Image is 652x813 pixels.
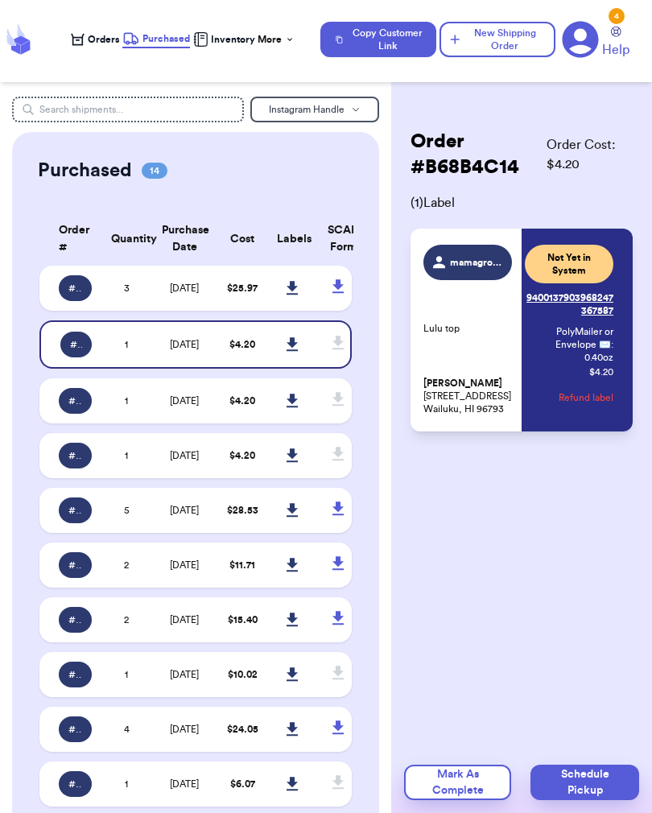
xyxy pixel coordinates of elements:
[122,31,190,48] a: Purchased
[170,506,199,515] span: [DATE]
[423,322,512,335] p: Lulu top
[525,285,613,324] a: 9400137903968247367587
[423,377,512,415] p: [STREET_ADDRESS] Wailuku, HI 96793
[228,670,258,679] span: $ 10.02
[68,394,83,407] span: # 0D6647A3
[170,451,199,460] span: [DATE]
[258,33,295,46] div: More
[124,283,130,293] span: 3
[101,213,151,266] th: Quantity
[439,22,555,57] button: New Shipping Order
[170,779,199,789] span: [DATE]
[602,27,629,60] a: Help
[125,670,128,679] span: 1
[584,351,613,364] span: 0.40 oz
[555,327,613,349] span: PolyMailer or Envelope ✉️
[70,338,83,351] span: # B68B4C14
[404,765,511,800] button: Mark As Complete
[39,213,102,266] th: Order #
[589,365,613,378] p: $ 4.20
[142,163,167,179] span: 14
[320,22,436,57] button: Copy Customer Link
[609,8,625,24] div: 4
[559,380,613,415] button: Refund label
[211,33,255,46] span: Inventory
[602,40,629,60] span: Help
[411,129,547,180] h2: Order # B68B4C14
[530,765,639,800] button: Schedule Pickup
[142,32,190,45] span: Purchased
[170,615,199,625] span: [DATE]
[170,340,199,349] span: [DATE]
[170,396,199,406] span: [DATE]
[170,560,199,570] span: [DATE]
[229,396,255,406] span: $ 4.20
[250,97,379,122] button: Instagram Handle
[269,105,345,114] span: Instagram Handle
[170,670,199,679] span: [DATE]
[267,213,317,266] th: Labels
[411,193,633,213] span: ( 1 ) Label
[217,213,267,266] th: Cost
[68,778,83,790] span: # 51BCBD92
[229,560,255,570] span: $ 11.71
[68,449,83,462] span: # D154EE98
[227,506,258,515] span: $ 28.53
[328,222,333,256] div: SCAN Form
[71,33,120,46] a: Orders
[193,32,255,47] a: Inventory
[124,615,129,625] span: 2
[125,451,128,460] span: 1
[68,504,83,517] span: # 7FDDCA18
[12,97,245,122] input: Search shipments...
[611,338,613,351] span: :
[547,135,633,174] span: Order Cost: $ 4.20
[227,724,258,734] span: $ 24.05
[125,396,128,406] span: 1
[38,158,132,184] h2: Purchased
[124,506,130,515] span: 5
[228,615,258,625] span: $ 15.40
[423,378,502,390] span: [PERSON_NAME]
[170,283,199,293] span: [DATE]
[124,724,130,734] span: 4
[124,560,129,570] span: 2
[68,282,83,295] span: # 727B1FEF
[88,33,120,46] span: Orders
[170,724,199,734] span: [DATE]
[562,21,599,58] a: 4
[68,668,83,681] span: # 80877DF8
[68,559,83,572] span: # 9D9FF27A
[230,779,255,789] span: $ 6.07
[68,613,83,626] span: # E306F99D
[152,213,218,266] th: Purchase Date
[68,723,83,736] span: # 252340BF
[125,340,128,349] span: 1
[125,779,128,789] span: 1
[229,340,255,349] span: $ 4.20
[229,451,255,460] span: $ 4.20
[534,251,604,277] span: Not Yet in System
[450,256,502,269] span: mamagrocks
[227,283,258,293] span: $ 25.97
